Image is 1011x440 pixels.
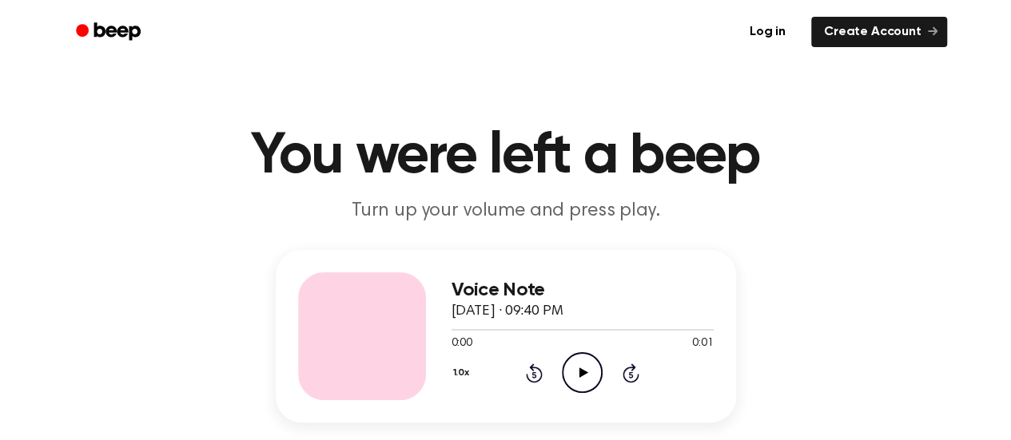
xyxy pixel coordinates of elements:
a: Beep [65,17,155,48]
a: Create Account [811,17,947,47]
h1: You were left a beep [97,128,915,185]
button: 1.0x [452,359,476,386]
p: Turn up your volume and press play. [199,198,813,224]
span: [DATE] · 09:40 PM [452,304,563,319]
h3: Voice Note [452,279,714,301]
span: 0:00 [452,335,472,352]
a: Log in [734,14,802,50]
span: 0:01 [692,335,713,352]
